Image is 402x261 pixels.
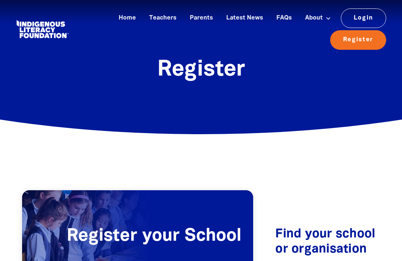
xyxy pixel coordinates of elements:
[330,30,386,49] a: Register
[114,12,140,24] a: Home
[272,12,296,24] a: FAQs
[185,12,217,24] a: Parents
[301,12,335,24] a: About
[341,8,386,28] a: Login
[275,229,375,255] span: Find your school or organisation
[145,12,181,24] a: Teachers
[157,60,245,80] span: Register
[222,12,268,24] a: Latest News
